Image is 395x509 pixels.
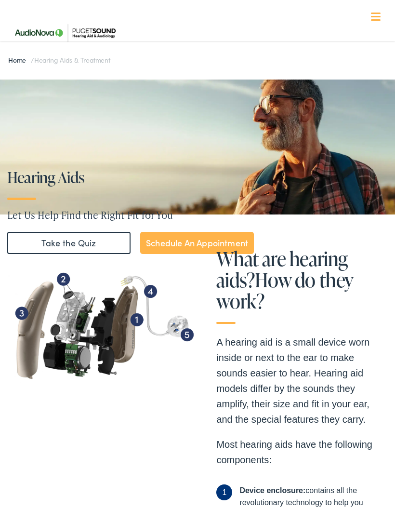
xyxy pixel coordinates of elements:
a: What We Offer [15,39,387,68]
a: Home [8,55,31,65]
span: / [8,55,110,65]
p: Let Us Help Find the Right Fit for You [7,208,395,222]
span: 1 [216,484,232,500]
b: Device enclosure: [239,486,305,495]
p: Most hearing aids have the following components: [216,437,387,468]
h2: What are hearing aids? How do they work? [216,248,387,324]
span: Hearing Aids & Treatment [34,55,110,65]
h1: Hearing Aids [7,169,395,186]
img: Hearing aid showning all various working parts from Puget sound in Seattle [8,254,197,399]
a: Schedule An Appointment [140,232,254,254]
a: Take the Quiz [7,232,131,254]
p: A hearing aid is a small device worn inside or next to the ear to make sounds easier to hear. Hea... [216,335,387,427]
